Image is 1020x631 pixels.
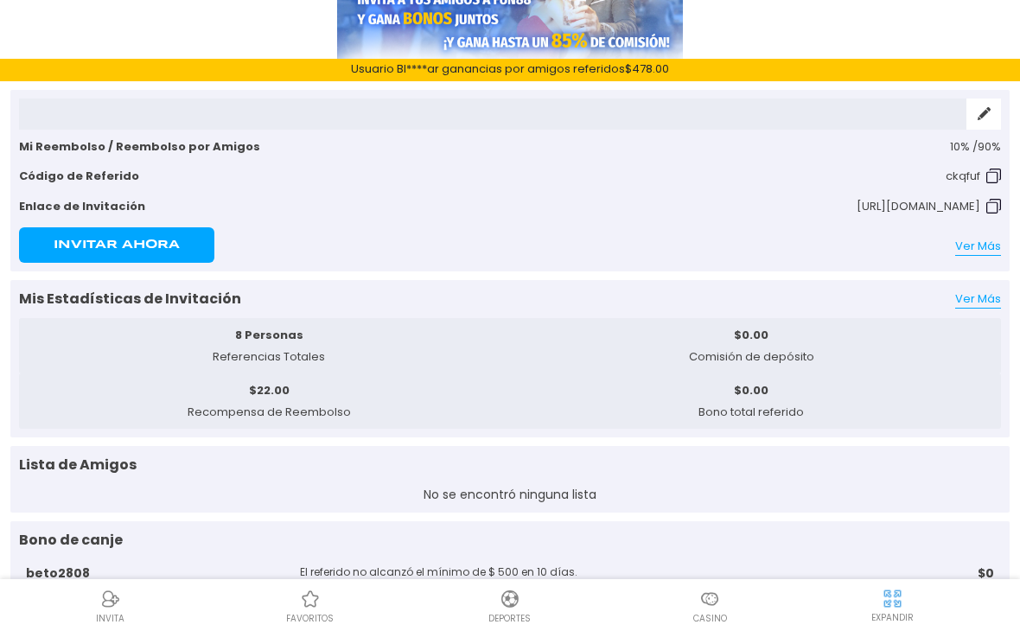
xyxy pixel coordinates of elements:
[955,238,1001,254] span: Ver Más
[510,382,992,399] p: $ 0.00
[210,586,410,625] a: Casino FavoritosCasino Favoritosfavoritos
[19,198,741,215] p: Enlace de Invitación
[19,168,936,185] p: Código de Referido
[100,589,121,609] img: Referral
[19,455,1001,475] p: Lista de Amigos
[950,138,1001,156] p: 10 % / 90 %
[19,530,1001,551] p: Bono de canje
[510,348,992,366] p: Comisión de depósito
[750,198,1001,215] button: [URL][DOMAIN_NAME]
[300,589,321,609] img: Casino Favoritos
[882,588,903,609] img: hide
[955,290,1001,308] a: Ver Más
[986,169,1001,183] img: Copy Code
[946,168,1001,185] button: ckqfuf
[28,382,510,399] p: $ 22.00
[28,348,510,366] p: Referencias Totales
[510,404,992,421] p: Bono total referido
[28,404,510,421] p: Recompensa de Reembolso
[730,564,994,583] p: $ 0
[300,564,719,601] p: El referido no alcanzó el mínimo de $ 500 en 10 días.
[19,289,241,309] p: Mis Estadísticas de Invitación
[19,486,1001,504] p: No se encontró ninguna lista
[986,199,1001,214] img: Copy Code
[871,611,914,624] p: EXPANDIR
[19,138,940,156] p: Mi Reembolso / Reembolso por Amigos
[955,235,1001,256] a: Ver Más
[693,612,727,625] p: Casino
[488,612,531,625] p: Deportes
[10,586,210,625] a: ReferralReferralINVITA
[610,586,810,625] a: CasinoCasinoCasino
[286,612,334,625] p: favoritos
[19,227,214,263] button: Invitar Ahora
[750,198,980,215] p: [URL][DOMAIN_NAME]
[28,327,510,344] p: 8 Personas
[510,327,992,344] p: $ 0.00
[500,589,520,609] img: Deportes
[410,586,609,625] a: DeportesDeportesDeportes
[26,564,290,583] p: beto2808
[699,589,720,609] img: Casino
[946,168,980,185] p: ckqfuf
[96,612,124,625] p: INVITA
